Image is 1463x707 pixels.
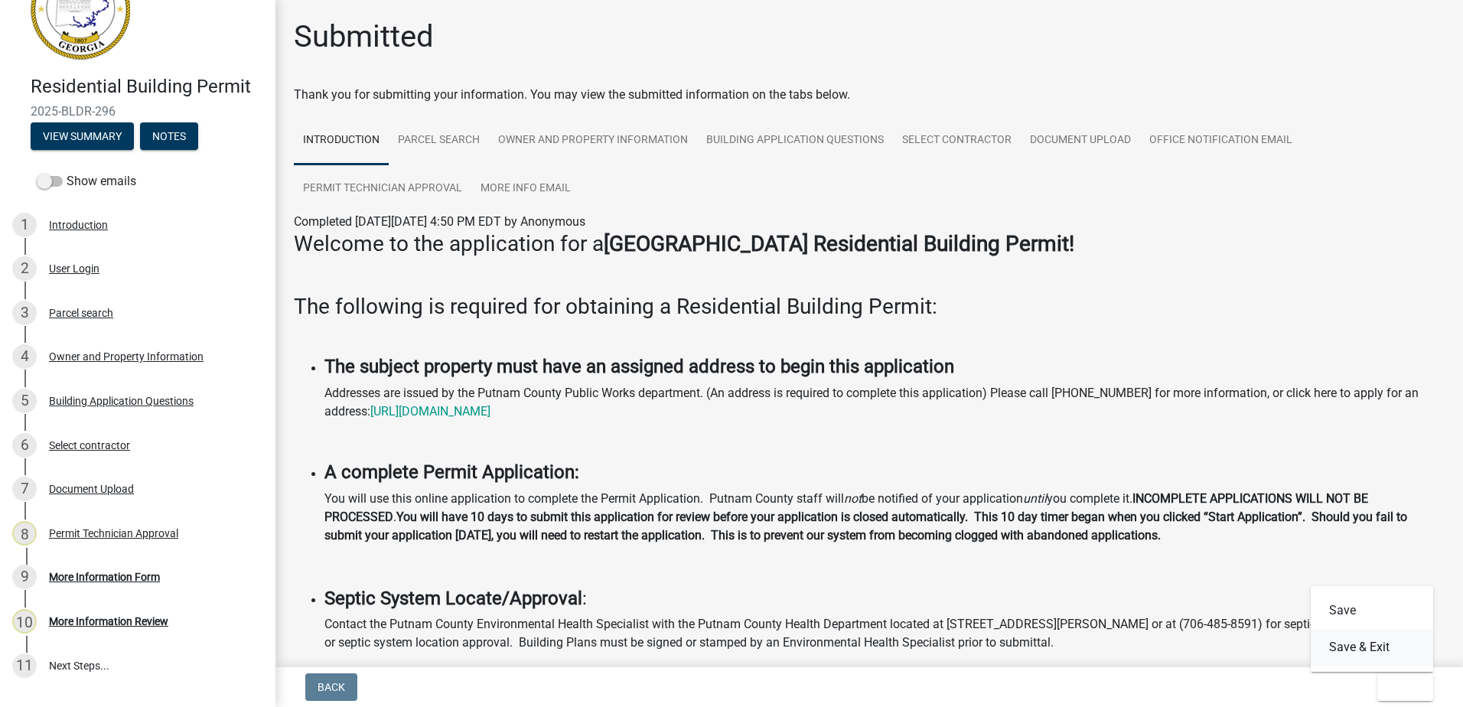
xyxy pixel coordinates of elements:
button: Back [305,673,357,701]
a: Office Notification Email [1140,116,1302,165]
strong: INCOMPLETE APPLICATIONS WILL NOT BE PROCESSED [324,491,1368,524]
button: Notes [140,122,198,150]
p: You will use this online application to complete the Permit Application. Putnam County staff will... [324,490,1445,545]
h4: : [324,588,1445,610]
strong: A complete Permit Application: [324,461,579,483]
a: Building Application Questions [697,116,893,165]
div: 11 [12,653,37,678]
div: 5 [12,389,37,413]
div: User Login [49,263,99,274]
div: 4 [12,344,37,369]
a: [URL][DOMAIN_NAME] [370,404,490,419]
span: Exit [1390,681,1412,693]
a: Introduction [294,116,389,165]
span: Back [318,681,345,693]
h3: Welcome to the application for a [294,231,1445,257]
a: Select contractor [893,116,1021,165]
strong: [GEOGRAPHIC_DATA] Residential Building Permit! [604,231,1074,256]
a: More Info Email [471,165,580,213]
i: until [1023,491,1047,506]
wm-modal-confirm: Notes [140,131,198,143]
div: Introduction [49,220,108,230]
div: 3 [12,301,37,325]
div: Parcel search [49,308,113,318]
p: Addresses are issued by the Putnam County Public Works department. (An address is required to com... [324,384,1445,421]
strong: You will have 10 days to submit this application for review before your application is closed aut... [324,510,1407,542]
h1: Submitted [294,18,434,55]
div: Thank you for submitting your information. You may view the submitted information on the tabs below. [294,86,1445,104]
div: 9 [12,565,37,589]
strong: The subject property must have an assigned address to begin this application [324,356,954,377]
h4: Residential Building Permit [31,76,263,98]
wm-modal-confirm: Summary [31,131,134,143]
div: Exit [1311,586,1433,672]
div: Building Application Questions [49,396,194,406]
div: 2 [12,256,37,281]
div: 8 [12,521,37,546]
button: Save [1311,592,1433,629]
span: 2025-BLDR-296 [31,104,245,119]
div: 6 [12,433,37,458]
span: Completed [DATE][DATE] 4:50 PM EDT by Anonymous [294,214,585,229]
h3: The following is required for obtaining a Residential Building Permit: [294,294,1445,320]
div: Owner and Property Information [49,351,204,362]
i: not [844,491,862,506]
div: 10 [12,609,37,634]
a: Permit Technician Approval [294,165,471,213]
div: Document Upload [49,484,134,494]
button: View Summary [31,122,134,150]
a: Parcel search [389,116,489,165]
div: More Information Review [49,616,168,627]
label: Show emails [37,172,136,191]
div: More Information Form [49,572,160,582]
strong: Septic System Locate/Approval [324,588,582,609]
a: Document Upload [1021,116,1140,165]
p: Contact the Putnam County Environmental Health Specialist with the Putnam County Health Departmen... [324,615,1445,652]
button: Exit [1377,673,1433,701]
div: 7 [12,477,37,501]
a: Owner and Property Information [489,116,697,165]
div: Select contractor [49,440,130,451]
div: 1 [12,213,37,237]
button: Save & Exit [1311,629,1433,666]
div: Permit Technician Approval [49,528,178,539]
